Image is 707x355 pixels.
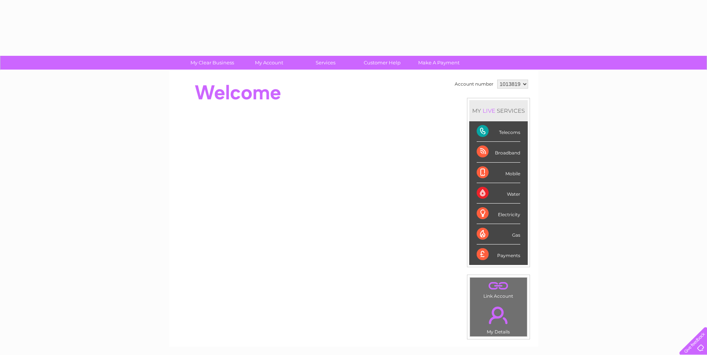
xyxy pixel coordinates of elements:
td: Account number [453,78,495,90]
div: Electricity [477,204,520,224]
div: Telecoms [477,121,520,142]
td: My Details [470,300,527,337]
div: MY SERVICES [469,100,528,121]
a: Make A Payment [408,56,470,70]
a: . [472,279,525,292]
div: Payments [477,244,520,265]
a: Customer Help [351,56,413,70]
div: Water [477,183,520,204]
div: Mobile [477,163,520,183]
td: Link Account [470,277,527,301]
a: . [472,302,525,328]
a: My Clear Business [182,56,243,70]
div: Gas [477,224,520,244]
div: Broadband [477,142,520,162]
a: Services [295,56,356,70]
div: LIVE [481,107,497,114]
a: My Account [238,56,300,70]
